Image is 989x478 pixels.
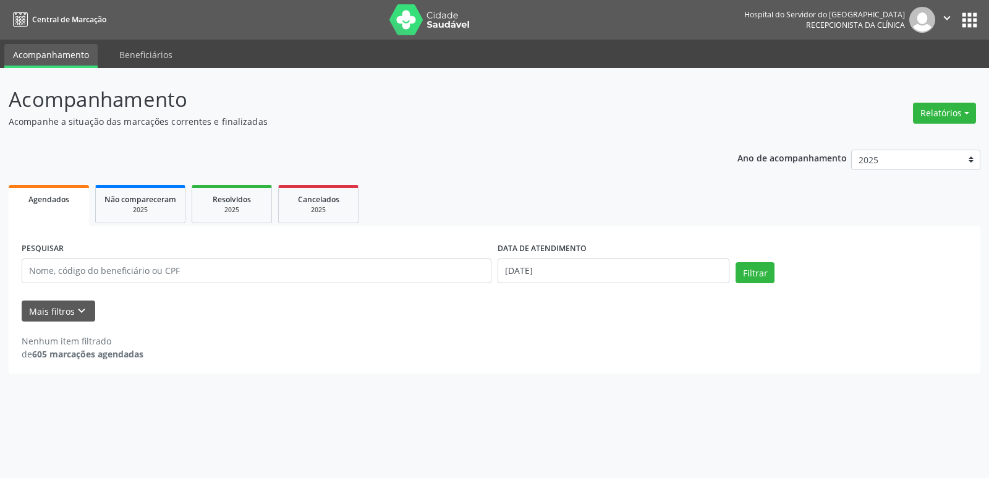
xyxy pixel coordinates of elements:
[22,239,64,258] label: PESQUISAR
[28,194,69,205] span: Agendados
[940,11,954,25] i: 
[22,301,95,322] button: Mais filtroskeyboard_arrow_down
[498,258,729,283] input: Selecione um intervalo
[111,44,181,66] a: Beneficiários
[32,348,143,360] strong: 605 marcações agendadas
[75,304,88,318] i: keyboard_arrow_down
[9,9,106,30] a: Central de Marcação
[201,205,263,215] div: 2025
[744,9,905,20] div: Hospital do Servidor do [GEOGRAPHIC_DATA]
[22,348,143,361] div: de
[806,20,905,30] span: Recepcionista da clínica
[737,150,847,165] p: Ano de acompanhamento
[32,14,106,25] span: Central de Marcação
[736,262,775,283] button: Filtrar
[9,84,689,115] p: Acompanhamento
[213,194,251,205] span: Resolvidos
[909,7,935,33] img: img
[298,194,339,205] span: Cancelados
[104,205,176,215] div: 2025
[22,335,143,348] div: Nenhum item filtrado
[959,9,980,31] button: apps
[4,44,98,68] a: Acompanhamento
[498,239,587,258] label: DATA DE ATENDIMENTO
[287,205,349,215] div: 2025
[104,194,176,205] span: Não compareceram
[9,115,689,128] p: Acompanhe a situação das marcações correntes e finalizadas
[935,7,959,33] button: 
[913,103,976,124] button: Relatórios
[22,258,491,283] input: Nome, código do beneficiário ou CPF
